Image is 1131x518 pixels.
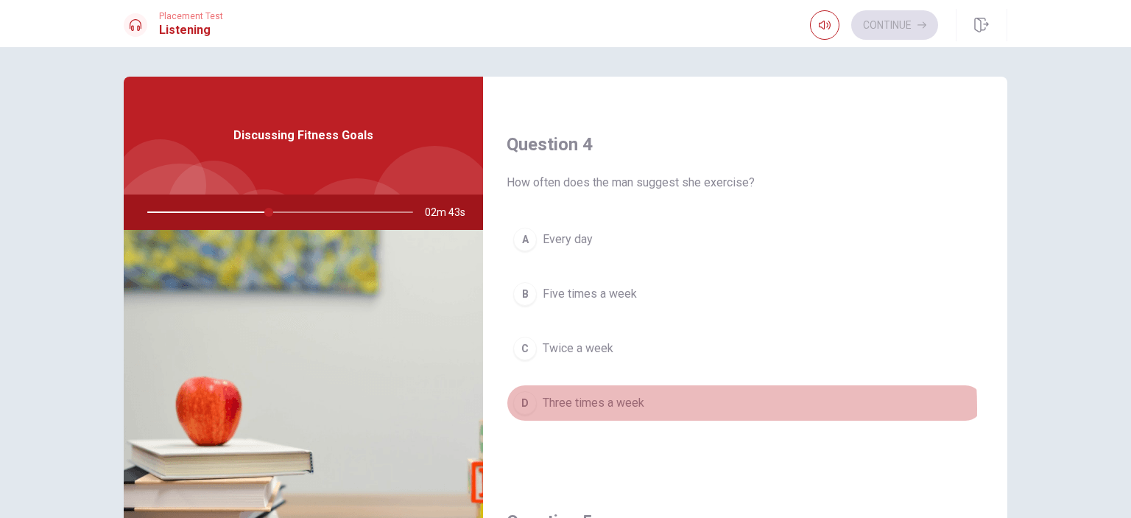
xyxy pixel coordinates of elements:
[507,330,984,367] button: CTwice a week
[543,231,593,248] span: Every day
[507,276,984,312] button: BFive times a week
[425,195,477,230] span: 02m 43s
[233,127,373,144] span: Discussing Fitness Goals
[513,337,537,360] div: C
[507,174,984,192] span: How often does the man suggest she exercise?
[159,11,223,21] span: Placement Test
[543,394,644,412] span: Three times a week
[513,282,537,306] div: B
[159,21,223,39] h1: Listening
[507,221,984,258] button: AEvery day
[543,340,613,357] span: Twice a week
[507,133,984,156] h4: Question 4
[513,228,537,251] div: A
[507,385,984,421] button: DThree times a week
[513,391,537,415] div: D
[543,285,637,303] span: Five times a week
